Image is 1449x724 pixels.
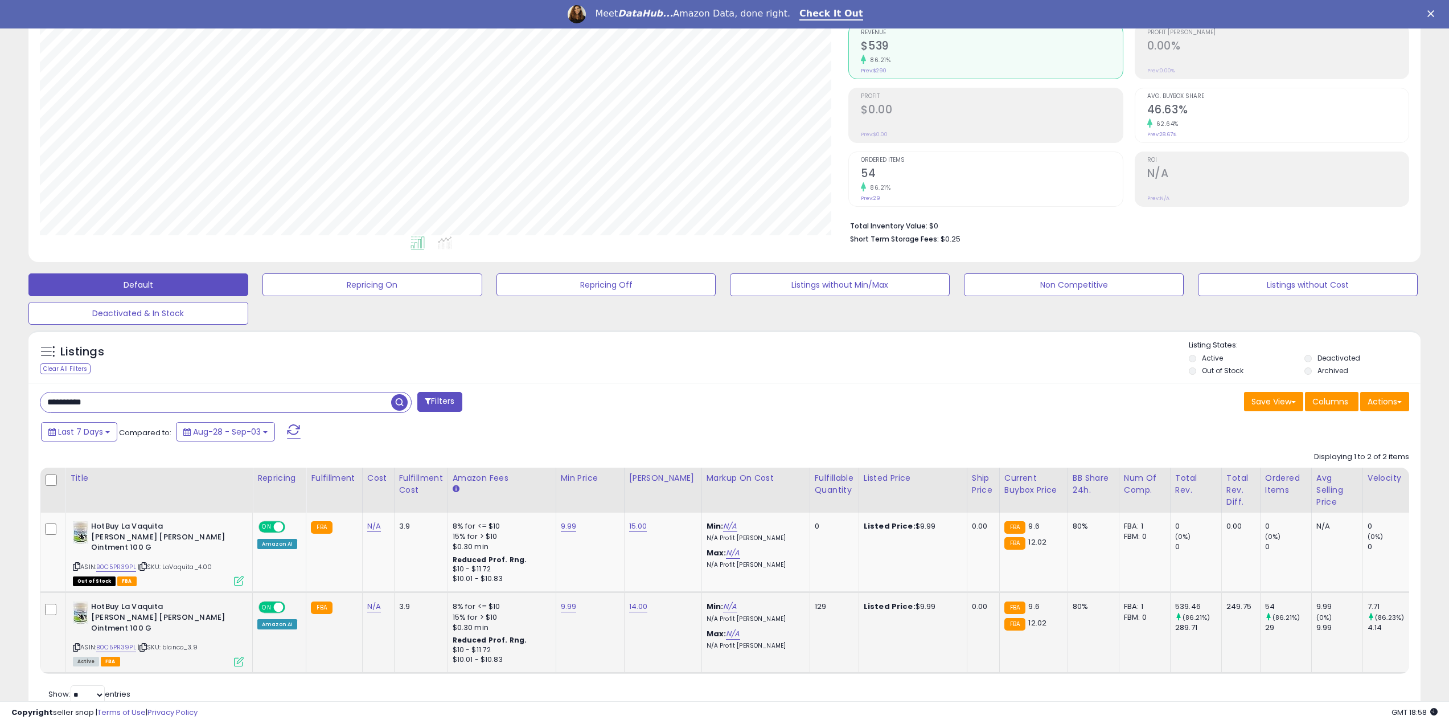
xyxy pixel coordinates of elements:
[850,234,939,244] b: Short Term Storage Fees:
[972,602,991,612] div: 0.00
[861,67,886,74] small: Prev: $290
[60,344,104,360] h5: Listings
[262,273,482,296] button: Repricing On
[1368,521,1414,531] div: 0
[1073,472,1114,496] div: BB Share 24h.
[815,472,854,496] div: Fulfillable Quantity
[260,603,274,612] span: ON
[1265,602,1311,612] div: 54
[850,221,927,231] b: Total Inventory Value:
[1147,103,1409,118] h2: 46.63%
[453,602,547,612] div: 8% for <= $10
[1028,601,1039,612] span: 9.6
[1317,353,1360,363] label: Deactivated
[399,472,443,496] div: Fulfillment Cost
[73,576,116,586] span: All listings that are currently out of stock and unavailable for purchase on Amazon
[799,8,863,21] a: Check It Out
[1175,521,1221,531] div: 0
[11,707,198,718] div: seller snap | |
[1147,131,1176,138] small: Prev: 28.67%
[1147,93,1409,100] span: Avg. Buybox Share
[1175,532,1191,541] small: (0%)
[453,555,527,565] b: Reduced Prof. Rng.
[1244,392,1303,411] button: Save View
[1368,623,1414,633] div: 4.14
[1152,120,1179,128] small: 62.64%
[1368,472,1409,484] div: Velocity
[561,601,577,612] a: 9.99
[1265,521,1311,531] div: 0
[1028,521,1039,531] span: 9.6
[866,56,890,64] small: 86.21%
[311,602,332,614] small: FBA
[311,521,332,534] small: FBA
[1305,392,1358,411] button: Columns
[193,426,261,437] span: Aug-28 - Sep-03
[941,234,960,244] span: $0.25
[1073,521,1110,531] div: 80%
[707,628,726,639] b: Max:
[1316,602,1362,612] div: 9.99
[864,521,958,531] div: $9.99
[629,521,647,532] a: 15.00
[40,363,91,374] div: Clear All Filters
[861,39,1122,55] h2: $539
[96,562,136,572] a: B0C5PR39PL
[1316,623,1362,633] div: 9.99
[561,521,577,532] a: 9.99
[1004,618,1025,631] small: FBA
[1147,39,1409,55] h2: 0.00%
[1028,617,1046,628] span: 12.02
[629,601,648,612] a: 14.00
[1316,521,1354,531] div: N/A
[1004,521,1025,534] small: FBA
[91,521,229,556] b: HotBuy La Vaquita [PERSON_NAME] [PERSON_NAME] Ointment 100 G
[97,707,146,718] a: Terms of Use
[730,273,950,296] button: Listings without Min/Max
[28,273,248,296] button: Default
[1073,602,1110,612] div: 80%
[618,8,673,19] i: DataHub...
[1265,623,1311,633] div: 29
[972,521,991,531] div: 0.00
[568,5,586,23] img: Profile image for Georgie
[257,619,297,629] div: Amazon AI
[1004,472,1063,496] div: Current Buybox Price
[1198,273,1418,296] button: Listings without Cost
[70,472,248,484] div: Title
[1189,340,1421,351] p: Listing States:
[367,601,381,612] a: N/A
[864,521,916,531] b: Listed Price:
[73,521,88,544] img: 419dNF1ynLL._SL40_.jpg
[861,30,1122,36] span: Revenue
[311,472,357,484] div: Fulfillment
[453,565,547,574] div: $10 - $11.72
[726,547,740,559] a: N/A
[73,657,99,666] span: All listings currently available for purchase on Amazon
[1147,195,1169,202] small: Prev: N/A
[1124,531,1161,542] div: FBM: 0
[1124,472,1165,496] div: Num of Comp.
[399,521,439,531] div: 3.9
[707,547,726,558] b: Max:
[1147,167,1409,182] h2: N/A
[1265,542,1311,552] div: 0
[1202,353,1223,363] label: Active
[1375,613,1404,622] small: (86.23%)
[96,643,136,652] a: B0C5PR39PL
[707,642,801,650] p: N/A Profit [PERSON_NAME]
[707,561,801,569] p: N/A Profit [PERSON_NAME]
[707,472,805,484] div: Markup on Cost
[260,522,274,532] span: ON
[1175,623,1221,633] div: 289.71
[1124,521,1161,531] div: FBA: 1
[1316,472,1358,508] div: Avg Selling Price
[707,521,724,531] b: Min:
[864,602,958,612] div: $9.99
[1028,537,1046,547] span: 12.02
[1226,602,1251,612] div: 249.75
[1273,613,1300,622] small: (86.21%)
[138,562,212,571] span: | SKU: LaVaquita_4.00
[1368,532,1384,541] small: (0%)
[176,422,275,441] button: Aug-28 - Sep-03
